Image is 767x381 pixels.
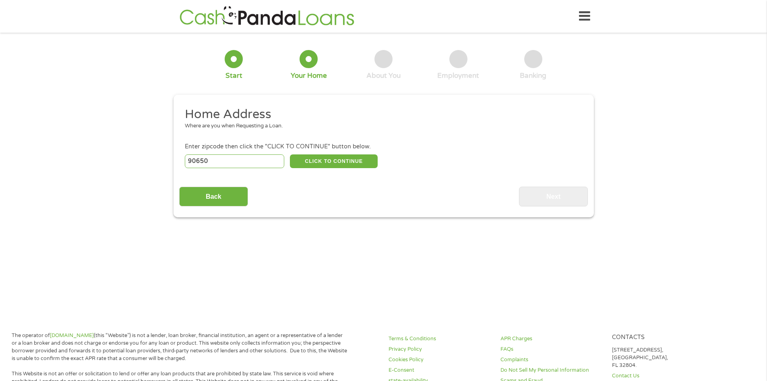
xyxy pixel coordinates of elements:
[185,122,576,130] div: Where are you when Requesting a Loan.
[366,71,401,80] div: About You
[179,187,248,206] input: Back
[185,106,576,123] h2: Home Address
[612,372,714,380] a: Contact Us
[291,71,327,80] div: Your Home
[290,154,378,168] button: CLICK TO CONTINUE
[612,334,714,341] h4: Contacts
[500,356,603,364] a: Complaints
[500,335,603,343] a: APR Charges
[519,187,588,206] input: Next
[500,366,603,374] a: Do Not Sell My Personal Information
[612,346,714,369] p: [STREET_ADDRESS], [GEOGRAPHIC_DATA], FL 32804.
[500,346,603,353] a: FAQs
[389,366,491,374] a: E-Consent
[389,346,491,353] a: Privacy Policy
[177,5,357,28] img: GetLoanNow Logo
[50,332,94,339] a: [DOMAIN_NAME]
[185,154,284,168] input: Enter Zipcode (e.g 01510)
[225,71,242,80] div: Start
[185,142,582,151] div: Enter zipcode then click the "CLICK TO CONTINUE" button below.
[389,335,491,343] a: Terms & Conditions
[520,71,546,80] div: Banking
[389,356,491,364] a: Cookies Policy
[437,71,479,80] div: Employment
[12,332,347,362] p: The operator of (this “Website”) is not a lender, loan broker, financial institution, an agent or...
